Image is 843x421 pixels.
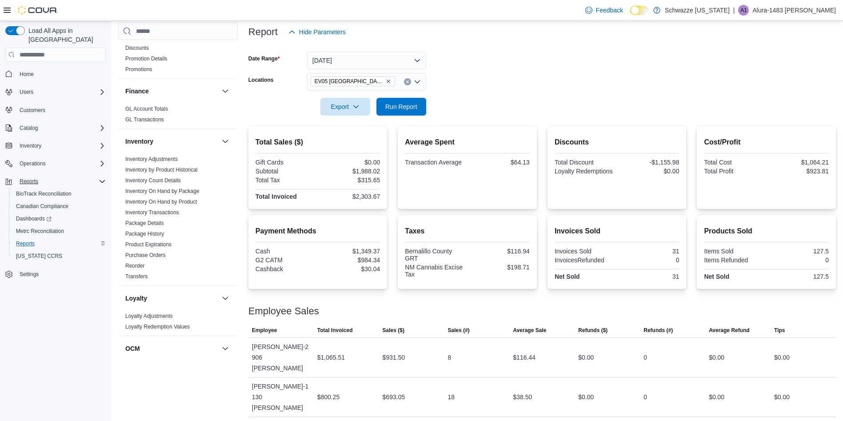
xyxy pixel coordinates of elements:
[405,264,465,278] div: NM Cannabis Excise Tax
[704,137,829,148] h2: Cost/Profit
[2,122,109,134] button: Catalog
[16,123,106,133] span: Catalog
[704,159,764,166] div: Total Cost
[383,352,405,363] div: $931.50
[118,154,238,285] div: Inventory
[643,392,647,402] div: 0
[405,226,530,237] h2: Taxes
[643,352,647,363] div: 0
[320,98,370,116] button: Export
[386,79,391,84] button: Remove EV05 Uptown from selection in this group
[248,377,314,417] div: [PERSON_NAME]-1130 [PERSON_NAME]
[125,313,173,319] a: Loyalty Adjustments
[12,226,68,237] a: Metrc Reconciliation
[2,140,109,152] button: Inventory
[16,87,106,97] span: Users
[9,250,109,262] button: [US_STATE] CCRS
[383,327,404,334] span: Sales ($)
[16,269,106,280] span: Settings
[9,225,109,237] button: Metrc Reconciliation
[448,352,451,363] div: 8
[12,188,75,199] a: BioTrack Reconciliation
[20,107,45,114] span: Customers
[5,64,106,304] nav: Complex example
[16,87,37,97] button: Users
[118,311,238,336] div: Loyalty
[125,273,148,280] a: Transfers
[619,168,679,175] div: $0.00
[16,240,35,247] span: Reports
[12,188,106,199] span: BioTrack Reconciliation
[582,1,627,19] a: Feedback
[513,352,535,363] div: $116.44
[125,199,197,205] a: Inventory On Hand by Product
[16,176,42,187] button: Reports
[125,87,149,96] h3: Finance
[125,241,172,248] a: Product Expirations
[16,140,45,151] button: Inventory
[125,344,218,353] button: OCM
[256,248,316,255] div: Cash
[311,76,395,86] span: EV05 Uptown
[317,392,340,402] div: $800.25
[12,238,38,249] a: Reports
[555,226,679,237] h2: Invoices Sold
[709,352,724,363] div: $0.00
[118,43,238,78] div: Discounts & Promotions
[383,392,405,402] div: $693.05
[704,257,764,264] div: Items Refunded
[125,156,178,163] span: Inventory Adjustments
[125,252,166,258] a: Purchase Orders
[125,56,168,62] a: Promotion Details
[20,142,41,149] span: Inventory
[12,213,55,224] a: Dashboards
[256,265,316,273] div: Cashback
[704,273,729,280] strong: Net Sold
[125,106,168,112] a: GL Account Totals
[320,159,380,166] div: $0.00
[320,257,380,264] div: $984.34
[630,6,649,15] input: Dark Mode
[16,158,106,169] span: Operations
[12,201,106,212] span: Canadian Compliance
[596,6,623,15] span: Feedback
[20,178,38,185] span: Reports
[385,102,417,111] span: Run Report
[320,265,380,273] div: $30.04
[125,177,181,184] a: Inventory Count Details
[16,203,68,210] span: Canadian Compliance
[125,230,164,237] span: Package History
[125,323,190,330] span: Loyalty Redemption Values
[12,213,106,224] span: Dashboards
[768,168,829,175] div: $923.81
[125,156,178,162] a: Inventory Adjustments
[320,176,380,184] div: $315.65
[16,215,52,222] span: Dashboards
[248,55,280,62] label: Date Range
[307,52,426,69] button: [DATE]
[469,248,530,255] div: $116.94
[320,168,380,175] div: $1,988.02
[256,257,316,264] div: G2 CATM
[320,193,380,200] div: $2,303.67
[256,193,297,200] strong: Total Invoiced
[125,55,168,62] span: Promotion Details
[16,123,41,133] button: Catalog
[405,248,465,262] div: Bernalillo County GRT
[248,306,319,317] h3: Employee Sales
[774,352,790,363] div: $0.00
[125,66,152,72] a: Promotions
[125,294,218,303] button: Loyalty
[2,175,109,188] button: Reports
[619,159,679,166] div: -$1,155.98
[125,167,198,173] a: Inventory by Product Historical
[125,209,179,216] span: Inventory Transactions
[448,327,470,334] span: Sales (#)
[12,238,106,249] span: Reports
[555,137,679,148] h2: Discounts
[578,352,594,363] div: $0.00
[513,327,546,334] span: Average Sale
[16,269,42,280] a: Settings
[256,176,316,184] div: Total Tax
